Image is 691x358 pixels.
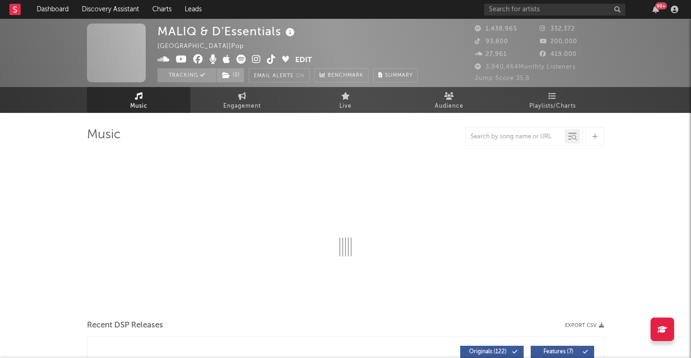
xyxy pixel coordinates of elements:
span: Benchmark [328,70,363,81]
button: Summary [373,68,418,82]
a: Benchmark [314,68,369,82]
span: Summary [385,73,413,78]
span: 93,800 [475,39,508,45]
span: Originals ( 122 ) [466,349,510,355]
span: 27,961 [475,51,507,57]
span: ( 2 ) [216,68,244,82]
span: Playlists/Charts [529,101,576,112]
span: Features ( 7 ) [537,349,580,355]
span: Live [339,101,352,112]
span: 332,372 [540,26,575,32]
a: Engagement [190,87,294,113]
input: Search for artists [484,4,625,16]
div: MALIQ & D'Essentials [157,24,297,39]
button: Edit [295,55,312,66]
span: Jump Score: 35.8 [475,75,530,81]
button: Email AlertsOn [249,68,310,82]
span: Engagement [223,101,261,112]
button: Tracking [157,68,216,82]
span: Recent DSP Releases [87,320,163,331]
button: (2) [217,68,244,82]
div: 99 + [655,2,667,9]
span: 1,438,965 [475,26,517,32]
em: On [296,73,305,79]
span: 419,000 [540,51,577,57]
button: Features(7) [531,346,594,358]
span: 3,940,464 Monthly Listeners [475,64,576,70]
a: Live [294,87,397,113]
span: Audience [435,101,463,112]
div: [GEOGRAPHIC_DATA] | Pop [157,41,255,52]
a: Audience [397,87,501,113]
button: Export CSV [565,323,604,328]
a: Playlists/Charts [501,87,604,113]
a: Music [87,87,190,113]
button: 99+ [652,6,659,13]
input: Search by song name or URL [466,133,565,141]
button: Originals(122) [460,346,524,358]
span: Music [130,101,148,112]
span: 200,000 [540,39,577,45]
